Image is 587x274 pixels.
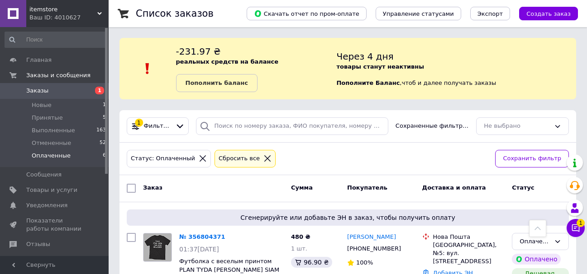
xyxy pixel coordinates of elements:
span: 1 [95,87,104,94]
div: 1 [135,119,143,127]
div: [PHONE_NUMBER] [345,243,403,255]
span: Показатели работы компании [26,217,84,233]
div: Ваш ID: 4010627 [29,14,109,22]
span: Уведомления [26,201,67,209]
span: Товары и услуги [26,186,77,194]
div: 96.90 ₴ [291,257,332,268]
span: Отмененные [32,139,71,147]
span: Через 4 дня [336,51,393,62]
button: Скачать отчет по пром-оплате [247,7,367,20]
span: Оплаченные [32,152,71,160]
span: 480 ₴ [291,233,310,240]
div: [GEOGRAPHIC_DATA], №5: вул. [STREET_ADDRESS] [433,241,505,266]
a: № 356804371 [179,233,225,240]
span: -231.97 ₴ [176,46,221,57]
span: 163 [96,126,106,135]
span: Заказы и сообщения [26,71,91,79]
a: [PERSON_NAME] [347,233,396,241]
span: 5 [103,114,106,122]
span: 1 [103,101,106,109]
span: Сохраненные фильтры: [396,122,469,130]
span: Новые [32,101,52,109]
span: Фильтры [144,122,172,130]
button: Сохранить фильтр [495,150,569,167]
span: Отзывы [26,240,50,248]
b: Пополните Баланс [336,79,400,86]
button: Управление статусами [376,7,461,20]
b: товары станут неактивны [336,63,424,70]
span: Статус [512,184,535,191]
span: Заказ [143,184,162,191]
span: Сохранить фильтр [503,154,561,163]
span: Выполненные [32,126,75,135]
button: Создать заказ [519,7,578,20]
span: Сгенерируйте или добавьте ЭН в заказ, чтобы получить оплату [130,213,565,222]
img: :exclamation: [141,62,154,75]
span: 01:37[DATE] [179,246,219,253]
button: Экспорт [470,7,510,20]
div: Нова Пошта [433,233,505,241]
h1: Список заказов [136,8,214,19]
span: Главная [26,56,52,64]
a: Пополнить баланс [176,74,258,92]
span: 6 [103,152,106,160]
input: Поиск [5,32,107,48]
span: Сообщения [26,171,62,179]
span: Скачать отчет по пром-оплате [254,9,359,18]
a: Фото товару [143,233,172,262]
button: Чат с покупателем1 [567,219,585,237]
span: Покупатель [347,184,387,191]
span: Сумма [291,184,313,191]
span: Принятые [32,114,63,122]
b: Пополнить баланс [186,79,248,86]
span: Доставка и оплата [422,184,486,191]
b: реальных средств на балансе [176,58,279,65]
span: itemstore [29,5,97,14]
span: 1 шт. [291,245,307,252]
div: Не выбрано [484,121,550,131]
div: Статус: Оплаченный [129,154,197,163]
span: 100% [356,259,373,266]
div: Сбросить все [217,154,262,163]
div: Оплачено [512,254,561,265]
span: Управление статусами [383,10,454,17]
input: Поиск по номеру заказа, ФИО покупателя, номеру телефона, Email, номеру накладной [196,117,388,135]
span: Заказы [26,87,48,95]
span: 52 [100,139,106,147]
img: Фото товару [143,233,172,261]
a: Создать заказ [510,10,578,17]
span: 1 [577,219,585,227]
span: Экспорт [477,10,503,17]
div: Оплаченный [520,237,550,246]
span: Создать заказ [526,10,571,17]
div: , чтоб и далее получать заказы [336,45,576,92]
